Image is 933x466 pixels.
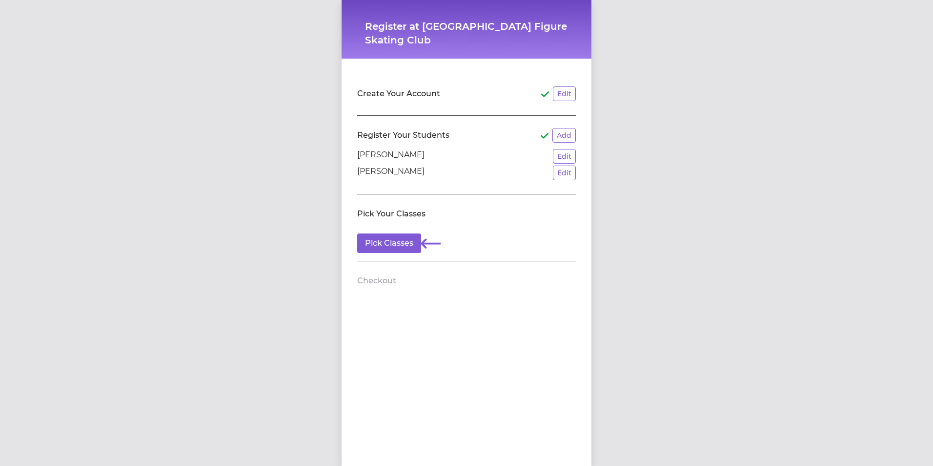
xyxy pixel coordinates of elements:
[553,86,576,101] button: Edit
[553,166,576,180] button: Edit
[357,149,425,164] p: [PERSON_NAME]
[357,88,440,100] h2: Create Your Account
[357,275,396,287] h2: Checkout
[357,129,449,141] h2: Register Your Students
[553,149,576,164] button: Edit
[357,233,421,253] button: Pick Classes
[552,128,576,143] button: Add
[365,20,568,47] h1: Register at [GEOGRAPHIC_DATA] Figure Skating Club
[357,166,425,180] p: [PERSON_NAME]
[357,208,426,220] h2: Pick Your Classes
